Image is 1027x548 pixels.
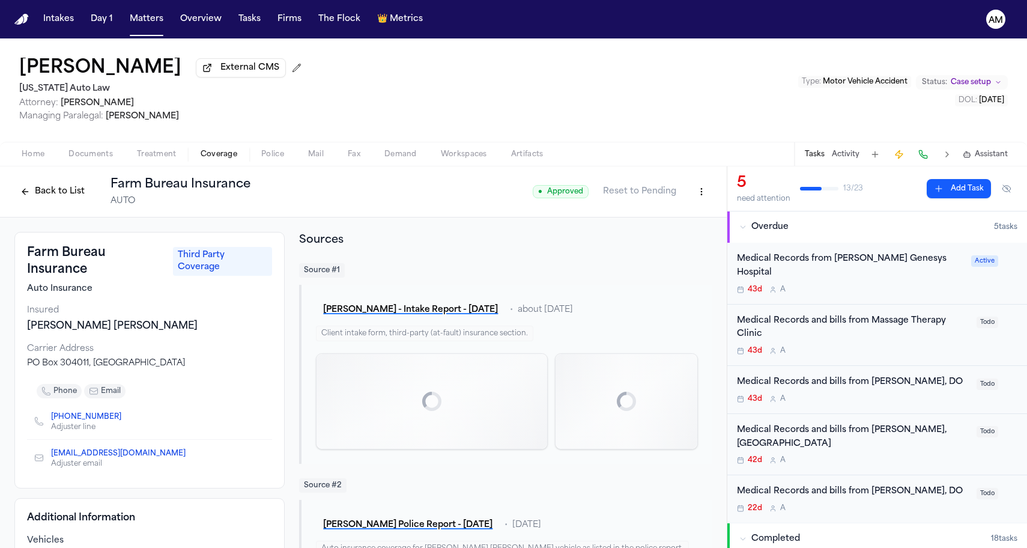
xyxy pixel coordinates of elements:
[963,150,1008,159] button: Assistant
[823,78,907,85] span: Motor Vehicle Accident
[780,285,786,294] span: A
[316,299,505,321] button: [PERSON_NAME] - Intake Report - [DATE]
[37,384,82,398] button: phone
[14,182,91,201] button: Back to List
[27,283,92,295] span: Auto Insurance
[348,150,360,159] span: Fax
[748,504,762,513] span: 22d
[377,13,387,25] span: crown
[125,8,168,30] button: Matters
[173,247,272,276] span: Third Party Coverage
[751,221,789,233] span: Overdue
[111,176,250,193] h1: Farm Bureau Insurance
[510,304,513,316] span: •
[299,232,712,249] h2: Sources
[196,58,286,78] button: External CMS
[106,112,179,121] span: [PERSON_NAME]
[27,245,166,278] h3: Farm Bureau Insurance
[832,150,859,159] button: Activity
[518,304,573,316] span: about [DATE]
[780,394,786,404] span: A
[843,184,863,193] span: 13 / 23
[994,222,1017,232] span: 5 task s
[19,58,181,79] button: Edit matter name
[748,394,762,404] span: 43d
[748,455,762,465] span: 42d
[390,13,423,25] span: Metrics
[805,150,825,159] button: Tasks
[27,358,272,370] div: PO Box 304011, [GEOGRAPHIC_DATA]
[867,146,883,163] button: Add Task
[533,185,589,198] span: Approved
[51,459,195,469] div: Adjuster email
[780,504,786,513] span: A
[975,150,1008,159] span: Assistant
[273,8,306,30] button: Firms
[14,14,29,25] a: Home
[299,478,347,493] span: Source # 2
[61,99,134,108] span: [PERSON_NAME]
[51,449,186,458] a: [EMAIL_ADDRESS][DOMAIN_NAME]
[51,412,121,422] a: [PHONE_NUMBER]
[372,8,428,30] button: crownMetrics
[996,179,1017,198] button: Hide completed tasks (⌘⇧H)
[86,8,118,30] a: Day 1
[19,58,181,79] h1: [PERSON_NAME]
[915,146,932,163] button: Make a Call
[977,317,998,328] span: Todo
[971,255,998,267] span: Active
[737,314,969,342] div: Medical Records and bills from Massage Therapy Clinic
[299,263,345,278] span: Source # 1
[27,319,272,333] div: [PERSON_NAME] [PERSON_NAME]
[175,8,226,30] button: Overview
[737,485,969,499] div: Medical Records and bills from [PERSON_NAME], DO
[780,346,786,356] span: A
[737,174,790,193] div: 5
[68,150,113,159] span: Documents
[748,346,762,356] span: 43d
[504,519,507,531] span: •
[53,386,77,396] span: phone
[27,305,272,317] div: Insured
[727,475,1027,523] div: Open task: Medical Records and bills from Marissa Rogers, DO
[922,78,947,87] span: Status:
[38,8,79,30] button: Intakes
[802,78,821,85] span: Type :
[977,488,998,499] span: Todo
[737,194,790,204] div: need attention
[441,150,487,159] span: Workspaces
[780,455,786,465] span: A
[201,150,237,159] span: Coverage
[748,285,762,294] span: 43d
[727,414,1027,476] div: Open task: Medical Records and bills from Sidney Broder, MD
[727,305,1027,367] div: Open task: Medical Records and bills from Massage Therapy Clinic
[511,150,544,159] span: Artifacts
[101,386,121,396] span: email
[51,422,131,432] div: Adjuster line
[308,150,324,159] span: Mail
[19,82,306,96] h2: [US_STATE] Auto Law
[951,78,991,87] span: Case setup
[977,426,998,437] span: Todo
[737,424,969,451] div: Medical Records and bills from [PERSON_NAME], [GEOGRAPHIC_DATA]
[19,99,58,108] span: Attorney:
[979,97,1004,104] span: [DATE]
[316,353,547,449] div: View document section 19
[220,62,279,74] span: External CMS
[22,150,44,159] span: Home
[512,519,541,531] span: [DATE]
[27,343,272,355] div: Carrier Address
[991,534,1017,544] span: 18 task s
[737,252,964,280] div: Medical Records from [PERSON_NAME] Genesys Hospital
[234,8,265,30] button: Tasks
[84,384,126,398] button: email
[316,514,500,536] button: [PERSON_NAME] Police Report - [DATE]
[314,8,365,30] button: The Flock
[14,14,29,25] img: Finch Logo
